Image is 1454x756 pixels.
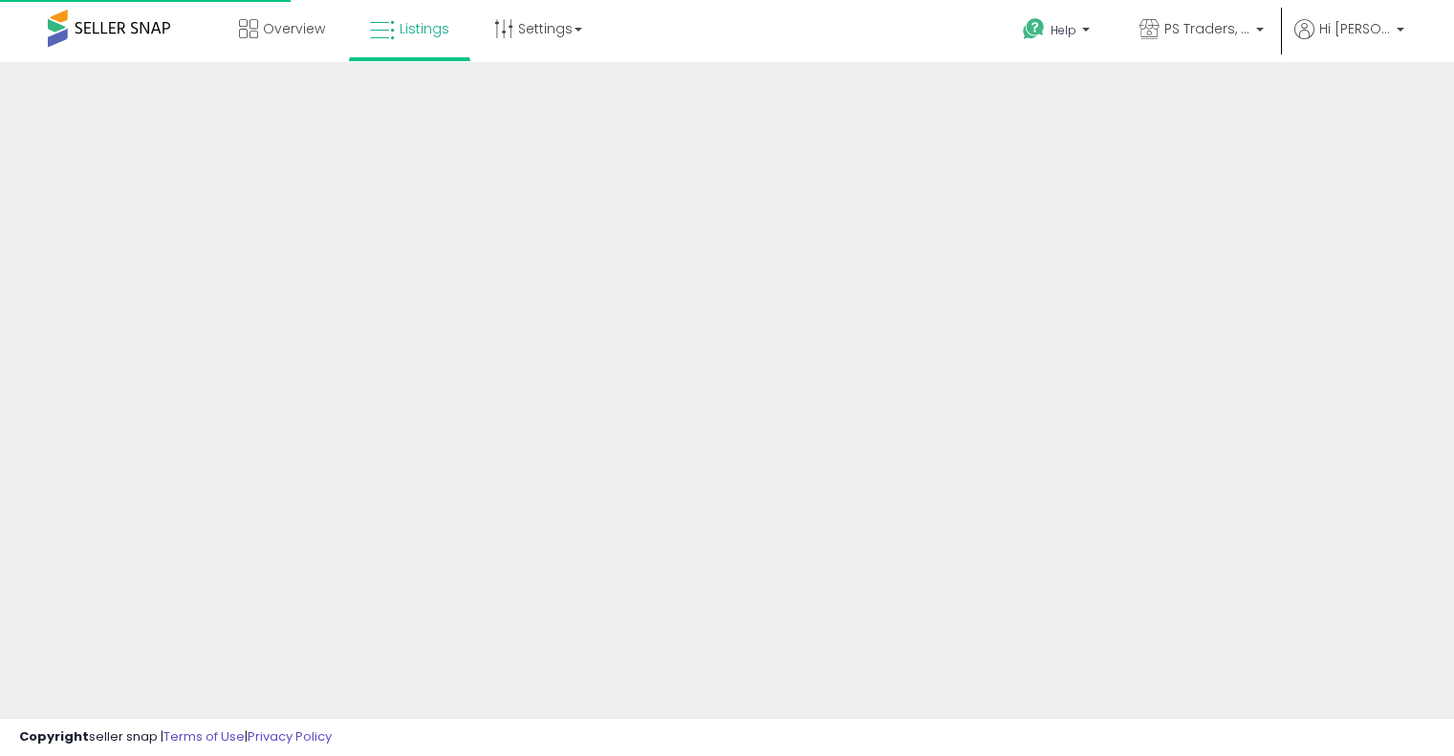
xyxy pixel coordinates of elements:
span: Overview [263,19,325,38]
span: Listings [400,19,449,38]
a: Privacy Policy [248,727,332,745]
div: seller snap | | [19,728,332,746]
a: Hi [PERSON_NAME] [1294,19,1404,62]
a: Help [1008,3,1109,62]
a: Terms of Use [163,727,245,745]
span: Help [1051,22,1076,38]
i: Get Help [1022,17,1046,41]
span: PS Traders, LLC [1164,19,1250,38]
span: Hi [PERSON_NAME] [1319,19,1391,38]
strong: Copyright [19,727,89,745]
